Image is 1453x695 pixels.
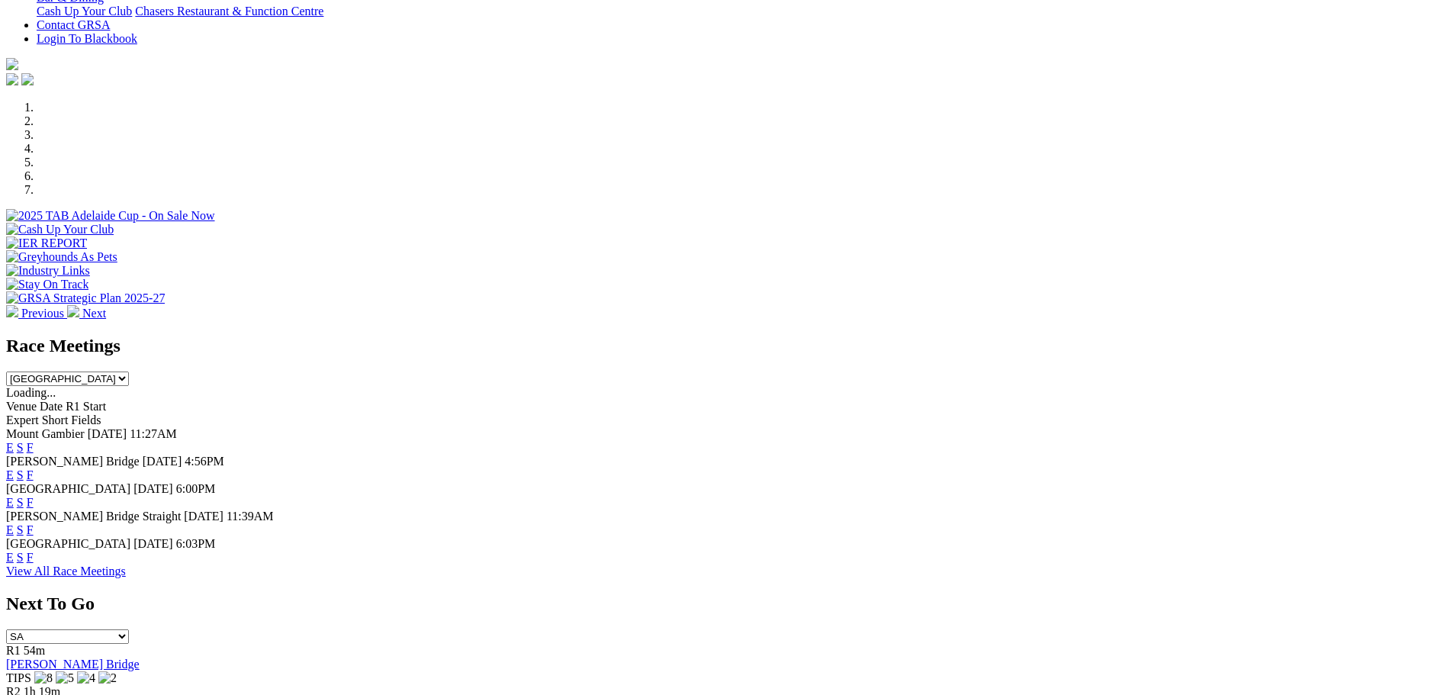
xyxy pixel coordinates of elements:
[37,5,1447,18] div: Bar & Dining
[6,73,18,85] img: facebook.svg
[133,482,173,495] span: [DATE]
[27,441,34,454] a: F
[17,523,24,536] a: S
[6,291,165,305] img: GRSA Strategic Plan 2025-27
[133,537,173,550] span: [DATE]
[6,400,37,413] span: Venue
[6,209,215,223] img: 2025 TAB Adelaide Cup - On Sale Now
[184,510,223,523] span: [DATE]
[135,5,323,18] a: Chasers Restaurant & Function Centre
[27,523,34,536] a: F
[66,400,106,413] span: R1 Start
[6,537,130,550] span: [GEOGRAPHIC_DATA]
[6,594,1447,614] h2: Next To Go
[176,537,216,550] span: 6:03PM
[6,278,88,291] img: Stay On Track
[6,455,140,468] span: [PERSON_NAME] Bridge
[6,236,87,250] img: IER REPORT
[27,496,34,509] a: F
[17,551,24,564] a: S
[6,510,181,523] span: [PERSON_NAME] Bridge Straight
[185,455,224,468] span: 4:56PM
[24,644,45,657] span: 54m
[17,496,24,509] a: S
[6,386,56,399] span: Loading...
[176,482,216,495] span: 6:00PM
[6,223,114,236] img: Cash Up Your Club
[6,565,126,578] a: View All Race Meetings
[6,658,140,671] a: [PERSON_NAME] Bridge
[6,250,117,264] img: Greyhounds As Pets
[27,468,34,481] a: F
[17,468,24,481] a: S
[143,455,182,468] span: [DATE]
[6,482,130,495] span: [GEOGRAPHIC_DATA]
[88,427,127,440] span: [DATE]
[6,441,14,454] a: E
[6,496,14,509] a: E
[6,264,90,278] img: Industry Links
[6,427,85,440] span: Mount Gambier
[6,551,14,564] a: E
[6,305,18,317] img: chevron-left-pager-white.svg
[67,305,79,317] img: chevron-right-pager-white.svg
[6,468,14,481] a: E
[6,307,67,320] a: Previous
[37,32,137,45] a: Login To Blackbook
[34,671,53,685] img: 8
[82,307,106,320] span: Next
[56,671,74,685] img: 5
[6,413,39,426] span: Expert
[6,644,21,657] span: R1
[21,307,64,320] span: Previous
[130,427,177,440] span: 11:27AM
[6,58,18,70] img: logo-grsa-white.png
[42,413,69,426] span: Short
[67,307,106,320] a: Next
[6,671,31,684] span: TIPS
[40,400,63,413] span: Date
[37,5,132,18] a: Cash Up Your Club
[227,510,274,523] span: 11:39AM
[6,523,14,536] a: E
[6,336,1447,356] h2: Race Meetings
[27,551,34,564] a: F
[21,73,34,85] img: twitter.svg
[77,671,95,685] img: 4
[17,441,24,454] a: S
[98,671,117,685] img: 2
[71,413,101,426] span: Fields
[37,18,110,31] a: Contact GRSA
